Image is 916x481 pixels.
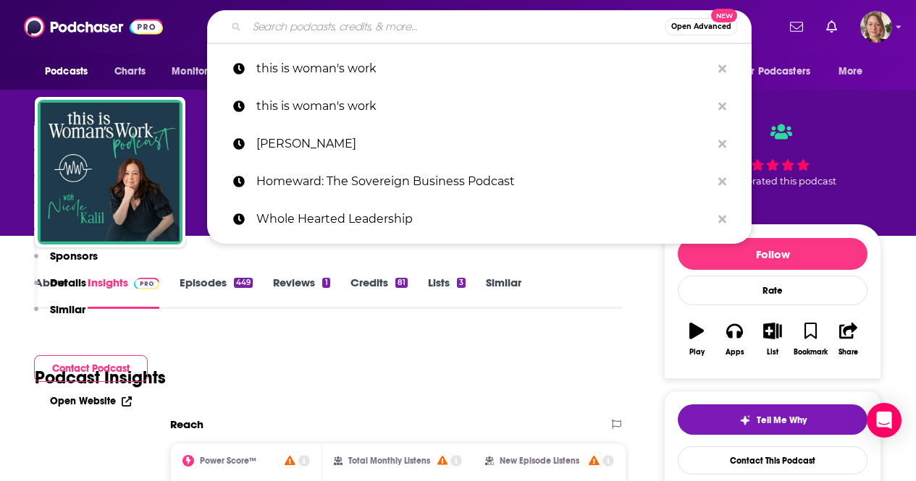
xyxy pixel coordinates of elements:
[350,276,408,309] a: Credits81
[38,100,182,244] img: This Is Woman's Work with Nicole Kalil
[839,61,863,82] span: More
[830,313,867,365] button: Share
[711,9,737,22] span: New
[234,278,253,288] div: 449
[348,456,430,466] h2: Total Monthly Listens
[867,403,902,438] div: Open Intercom Messenger
[105,58,154,85] a: Charts
[739,414,751,426] img: tell me why sparkle
[678,313,715,365] button: Play
[256,200,711,238] p: Whole Hearted Leadership
[114,61,146,82] span: Charts
[860,11,892,43] button: Show profile menu
[256,50,711,88] p: this is woman's work
[689,348,705,357] div: Play
[322,278,329,288] div: 1
[820,14,843,39] a: Show notifications dropdown
[791,313,829,365] button: Bookmark
[715,313,753,365] button: Apps
[671,23,731,30] span: Open Advanced
[794,348,828,357] div: Bookmark
[731,58,831,85] button: open menu
[395,278,408,288] div: 81
[161,58,242,85] button: open menu
[50,302,85,316] p: Similar
[35,58,106,85] button: open menu
[207,50,752,88] a: this is woman's work
[273,276,329,309] a: Reviews1
[500,456,579,466] h2: New Episode Listens
[34,302,85,329] button: Similar
[50,395,132,407] a: Open Website
[754,313,791,365] button: List
[34,276,86,302] button: Details
[860,11,892,43] span: Logged in as AriFortierPr
[256,88,711,125] p: this is woman's work
[741,61,810,82] span: For Podcasters
[757,414,807,426] span: Tell Me Why
[207,10,752,43] div: Search podcasts, credits, & more...
[207,125,752,163] a: [PERSON_NAME]
[839,348,858,357] div: Share
[828,58,881,85] button: open menu
[170,417,203,431] h2: Reach
[726,348,744,357] div: Apps
[678,238,867,270] button: Follow
[664,110,881,200] div: 2 peoplerated this podcast
[45,61,88,82] span: Podcasts
[678,404,867,435] button: tell me why sparkleTell Me Why
[486,276,521,309] a: Similar
[256,163,711,200] p: Homeward: The Sovereign Business Podcast
[34,355,148,382] button: Contact Podcast
[247,15,665,38] input: Search podcasts, credits, & more...
[180,276,253,309] a: Episodes449
[24,13,163,41] img: Podchaser - Follow, Share and Rate Podcasts
[457,278,466,288] div: 3
[767,348,778,357] div: List
[665,18,738,35] button: Open AdvancedNew
[428,276,466,309] a: Lists3
[678,276,867,305] div: Rate
[50,276,86,289] p: Details
[207,163,752,200] a: Homeward: The Sovereign Business Podcast
[256,125,711,163] p: Brendan McGurgan
[752,176,836,187] span: rated this podcast
[207,88,752,125] a: this is woman's work
[207,200,752,238] a: Whole Hearted Leadership
[200,456,256,466] h2: Power Score™
[784,14,809,39] a: Show notifications dropdown
[860,11,892,43] img: User Profile
[678,446,867,474] a: Contact This Podcast
[172,61,223,82] span: Monitoring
